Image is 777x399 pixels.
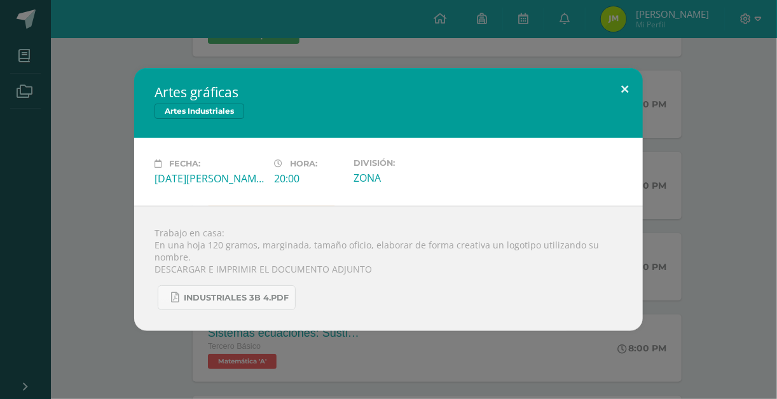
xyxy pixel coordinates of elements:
[169,159,200,168] span: Fecha:
[155,83,622,101] h2: Artes gráficas
[274,172,343,186] div: 20:00
[354,171,463,185] div: ZONA
[134,206,643,331] div: Trabajo en casa: En una hoja 120 gramos, marginada, tamaño oficio, elaborar de forma creativa un ...
[184,293,289,303] span: INDUSTRIALES 3B 4.pdf
[354,158,463,168] label: División:
[155,172,264,186] div: [DATE][PERSON_NAME]
[290,159,317,168] span: Hora:
[158,285,296,310] a: INDUSTRIALES 3B 4.pdf
[155,104,244,119] span: Artes Industriales
[607,68,643,111] button: Close (Esc)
